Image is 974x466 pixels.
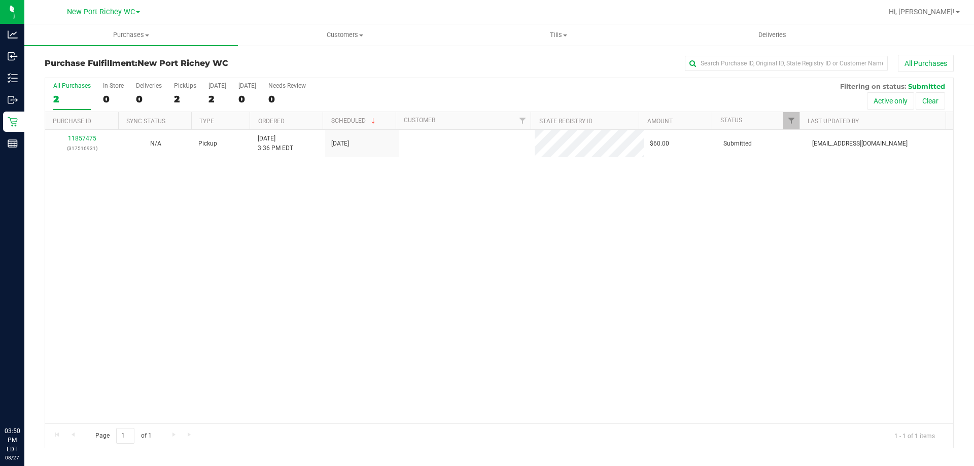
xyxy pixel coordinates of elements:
span: Tills [452,30,665,40]
span: [DATE] [331,139,349,149]
div: [DATE] [238,82,256,89]
span: [EMAIL_ADDRESS][DOMAIN_NAME] [812,139,908,149]
div: 2 [53,93,91,105]
a: Purchase ID [53,118,91,125]
div: 0 [238,93,256,105]
button: Clear [916,92,945,110]
inline-svg: Reports [8,138,18,149]
button: Active only [867,92,914,110]
div: 2 [174,93,196,105]
a: Purchases [24,24,238,46]
p: 08/27 [5,454,20,461]
inline-svg: Analytics [8,29,18,40]
input: 1 [116,428,134,444]
span: New Port Richey WC [67,8,135,16]
a: Scheduled [331,117,377,124]
a: Last Updated By [808,118,859,125]
button: All Purchases [898,55,954,72]
a: State Registry ID [539,118,593,125]
iframe: Resource center [10,385,41,415]
a: Filter [514,112,531,129]
a: Deliveries [666,24,879,46]
a: Ordered [258,118,285,125]
span: Submitted [908,82,945,90]
a: Filter [783,112,799,129]
p: 03:50 PM EDT [5,426,20,454]
div: Deliveries [136,82,162,89]
span: Deliveries [745,30,800,40]
div: PickUps [174,82,196,89]
span: Customers [238,30,451,40]
div: 0 [268,93,306,105]
div: [DATE] [208,82,226,89]
inline-svg: Retail [8,117,18,127]
span: Hi, [PERSON_NAME]! [889,8,955,16]
a: Tills [451,24,665,46]
input: Search Purchase ID, Original ID, State Registry ID or Customer Name... [685,56,888,71]
span: Filtering on status: [840,82,906,90]
span: 1 - 1 of 1 items [886,428,943,443]
span: Not Applicable [150,140,161,147]
a: Amount [647,118,673,125]
h3: Purchase Fulfillment: [45,59,347,68]
span: New Port Richey WC [137,58,228,68]
button: N/A [150,139,161,149]
a: Sync Status [126,118,165,125]
a: Status [720,117,742,124]
span: Submitted [723,139,752,149]
span: $60.00 [650,139,669,149]
div: 0 [103,93,124,105]
span: Page of 1 [87,428,160,444]
inline-svg: Inventory [8,73,18,83]
span: [DATE] 3:36 PM EDT [258,134,293,153]
inline-svg: Outbound [8,95,18,105]
div: Needs Review [268,82,306,89]
inline-svg: Inbound [8,51,18,61]
span: Pickup [198,139,217,149]
div: In Store [103,82,124,89]
div: 2 [208,93,226,105]
a: Type [199,118,214,125]
a: 11857475 [68,135,96,142]
a: Customers [238,24,451,46]
div: 0 [136,93,162,105]
p: (317516931) [51,144,113,153]
a: Customer [404,117,435,124]
div: All Purchases [53,82,91,89]
span: Purchases [24,30,238,40]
